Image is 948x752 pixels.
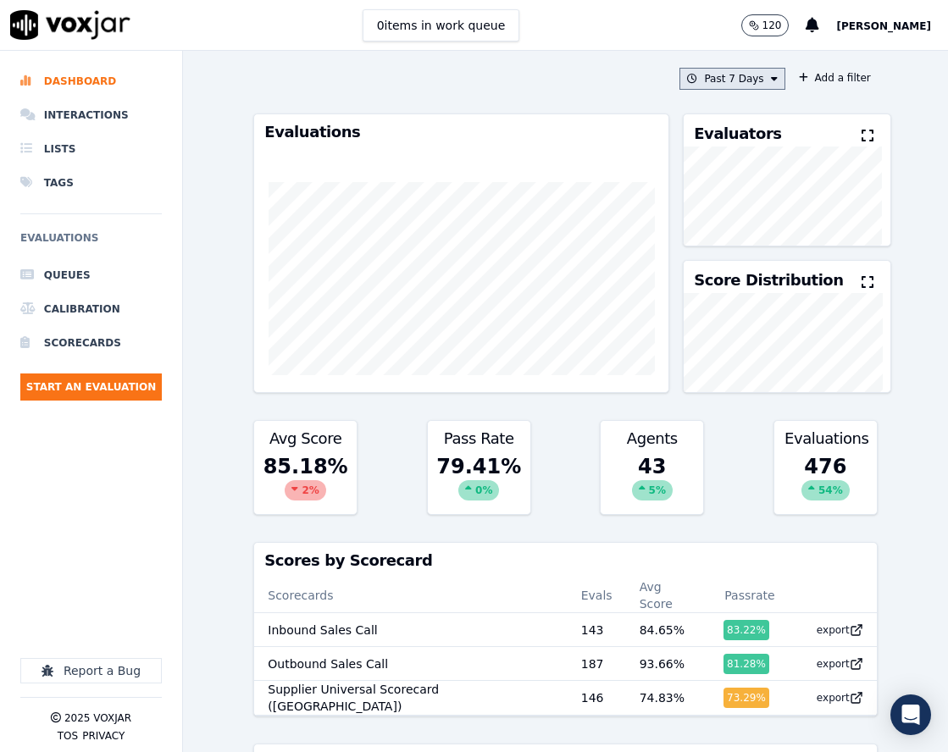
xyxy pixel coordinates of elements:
div: 54 % [801,480,850,500]
button: export [803,684,863,711]
td: Supplier Universal Scorecard ([GEOGRAPHIC_DATA]) [254,681,567,716]
td: 146 [568,681,626,716]
h3: Evaluations [784,431,867,446]
button: Privacy [82,729,125,743]
td: Inbound Sales Call [254,613,567,647]
td: 187 [568,647,626,681]
button: 0items in work queue [363,9,520,41]
div: Open Intercom Messenger [890,694,931,735]
div: 85.18 % [254,450,357,514]
th: Scorecards [254,578,567,613]
button: export [803,617,863,644]
h3: Avg Score [264,431,346,446]
button: Past 7 Days [679,68,784,90]
td: 143 [568,613,626,647]
button: 120 [741,14,790,36]
a: Interactions [20,98,162,132]
a: Lists [20,132,162,166]
td: Outbound Sales Call [254,647,567,681]
div: 5 % [632,480,673,500]
div: 79.41 % [428,450,530,514]
h3: Evaluators [694,126,781,141]
div: 476 [774,450,877,514]
p: 2025 Voxjar [64,711,131,725]
h3: Pass Rate [438,431,520,446]
h3: Agents [611,431,693,446]
button: Start an Evaluation [20,373,162,401]
button: Add a filter [792,68,878,88]
div: 73.29 % [723,688,769,708]
button: TOS [58,729,78,743]
button: 120 [741,14,807,36]
div: 43 [601,450,703,514]
button: [PERSON_NAME] [836,15,948,36]
button: export [803,650,863,677]
h3: Evaluations [264,124,658,140]
h6: Evaluations [20,228,162,258]
span: [PERSON_NAME] [836,20,931,32]
a: Tags [20,166,162,200]
a: Calibration [20,292,162,326]
a: Dashboard [20,64,162,98]
th: Passrate [710,578,790,613]
button: Report a Bug [20,658,162,683]
td: 74.83 % [626,681,710,716]
h3: Scores by Scorecard [264,553,866,568]
a: Queues [20,258,162,292]
th: Avg Score [626,578,710,613]
img: voxjar logo [10,10,130,40]
div: 81.28 % [723,654,769,674]
div: 83.22 % [723,620,769,640]
a: Scorecards [20,326,162,360]
div: 2 % [285,480,325,500]
th: Evals [568,578,626,613]
td: 84.65 % [626,613,710,647]
td: 93.66 % [626,647,710,681]
h3: Score Distribution [694,273,843,288]
p: 120 [762,19,782,32]
div: 0 % [458,480,499,500]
